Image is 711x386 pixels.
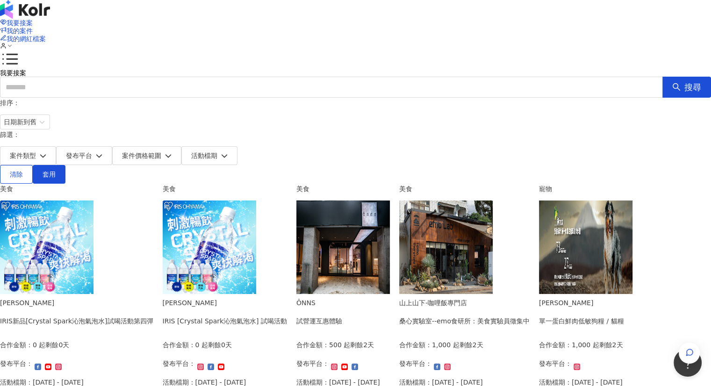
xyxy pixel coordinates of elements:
span: 發布平台 [66,152,92,159]
span: 搜尋 [684,82,701,93]
p: 剩餘0天 [208,340,232,350]
p: 0 起 [195,340,208,350]
p: 剩餘0天 [45,340,69,350]
div: 美食 [296,184,390,194]
span: 我的網紅檔案 [7,35,46,43]
div: 桑心實驗室--emo食研所：美食實驗員徵集中 [399,316,530,326]
div: 美食 [163,184,287,194]
button: 發布平台 [56,146,112,165]
p: 發布平台： [539,358,572,369]
span: 我要接案 [7,19,33,27]
iframe: Help Scout Beacon - Open [674,349,702,377]
p: 1,000 起 [572,340,599,350]
p: 合作金額： [399,340,432,350]
div: ÔNNS [296,298,342,308]
span: 活動檔期 [191,152,217,159]
p: 剩餘2天 [599,340,623,350]
p: 發布平台： [399,358,432,369]
p: 合作金額： [163,340,195,350]
p: 合作金額： [539,340,572,350]
button: 案件價格範圍 [112,146,181,165]
p: 合作金額： [296,340,329,350]
span: 我的案件 [7,27,33,35]
div: [PERSON_NAME] [163,298,287,308]
div: 美食 [399,184,530,194]
span: 套用 [43,171,56,178]
div: IRIS [Crystal Spark沁泡氣泡水] 試喝活動 [163,316,287,326]
div: 單一蛋白鮮肉低敏狗糧 / 貓糧 [539,316,624,326]
button: 搜尋 [662,77,711,98]
span: search [672,83,681,91]
p: 500 起 [329,340,350,350]
span: 案件類型 [10,152,36,159]
button: 活動檔期 [181,146,237,165]
p: 1,000 起 [432,340,460,350]
img: ⭐單一蛋白鮮肉低敏狗糧 / 貓糧 [539,200,632,294]
div: 試營運互惠體驗 [296,316,342,326]
p: 發布平台： [163,358,195,369]
div: [PERSON_NAME] [539,298,624,308]
div: 山上山下-咖哩飯專門店 [399,298,530,308]
img: 情緒食光實驗計畫 [399,200,493,294]
img: 試營運互惠體驗 [296,200,390,294]
button: 套用 [33,165,65,184]
span: 案件價格範圍 [122,152,161,159]
span: 日期新到舊 [4,115,46,129]
p: 0 起 [33,340,45,350]
div: 寵物 [539,184,632,194]
img: Crystal Spark 沁泡氣泡水 [163,200,256,294]
p: 剩餘2天 [350,340,374,350]
p: 剩餘2天 [460,340,483,350]
p: 發布平台： [296,358,329,369]
span: 清除 [10,171,23,178]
